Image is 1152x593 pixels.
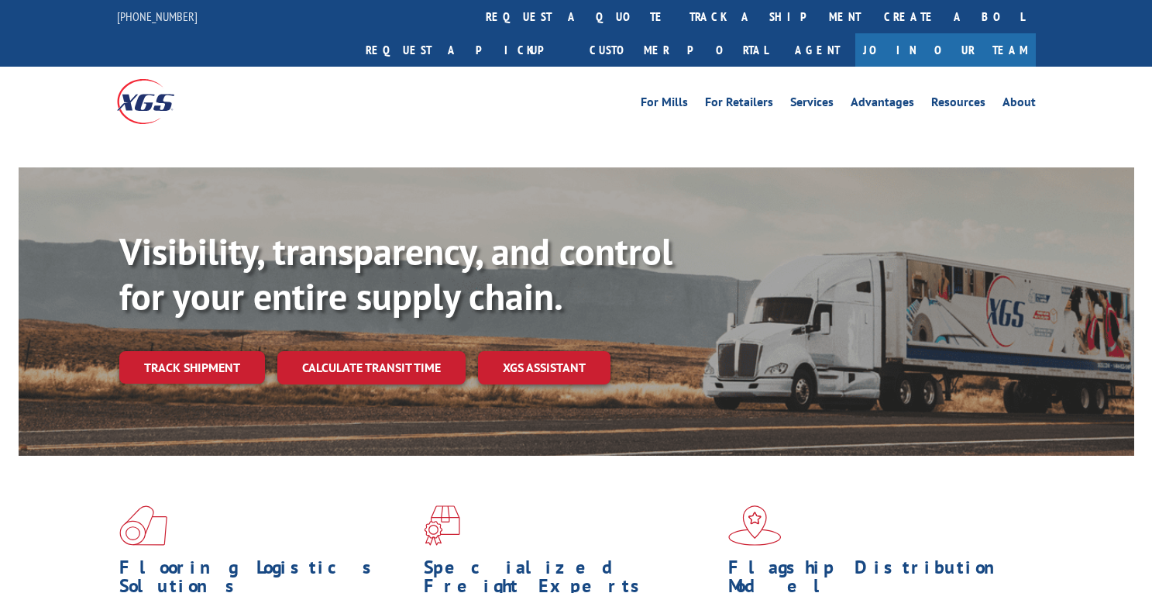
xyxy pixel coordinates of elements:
[641,96,688,113] a: For Mills
[424,505,460,546] img: xgs-icon-focused-on-flooring-red
[931,96,985,113] a: Resources
[1002,96,1036,113] a: About
[277,351,466,384] a: Calculate transit time
[855,33,1036,67] a: Join Our Team
[119,351,265,384] a: Track shipment
[790,96,834,113] a: Services
[851,96,914,113] a: Advantages
[354,33,578,67] a: Request a pickup
[705,96,773,113] a: For Retailers
[728,505,782,546] img: xgs-icon-flagship-distribution-model-red
[779,33,855,67] a: Agent
[578,33,779,67] a: Customer Portal
[119,505,167,546] img: xgs-icon-total-supply-chain-intelligence-red
[478,351,610,384] a: XGS ASSISTANT
[119,227,672,320] b: Visibility, transparency, and control for your entire supply chain.
[117,9,198,24] a: [PHONE_NUMBER]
